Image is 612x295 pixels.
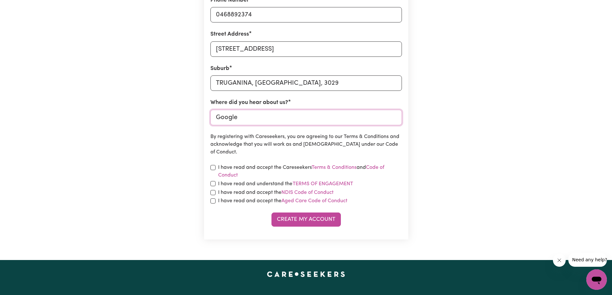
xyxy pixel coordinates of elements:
label: I have read and understand the [218,180,353,188]
iframe: Close message [553,254,566,267]
label: I have read and accept the [218,189,333,196]
a: Careseekers home page [267,272,345,277]
button: I have read and understand the [292,180,353,188]
input: e.g. 221B Victoria St [210,41,402,57]
iframe: Message from company [568,253,607,267]
label: I have read and accept the [218,197,347,205]
input: e.g. North Bondi, New South Wales [210,75,402,91]
button: Create My Account [271,213,341,227]
a: NDIS Code of Conduct [281,190,333,195]
label: Street Address [210,30,249,39]
a: Aged Care Code of Conduct [281,198,347,204]
label: I have read and accept the Careseekers and [218,164,402,179]
label: Where did you hear about us? [210,99,288,107]
label: Suburb [210,65,229,73]
a: Terms & Conditions [312,165,357,170]
iframe: Button to launch messaging window [586,269,607,290]
a: Code of Conduct [218,165,384,178]
input: e.g. 0412 345 678 [210,7,402,22]
span: Need any help? [4,4,39,10]
p: By registering with Careseekers, you are agreeing to our Terms & Conditions and acknowledge that ... [210,133,402,156]
input: e.g. Google, word of mouth etc. [210,110,402,125]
